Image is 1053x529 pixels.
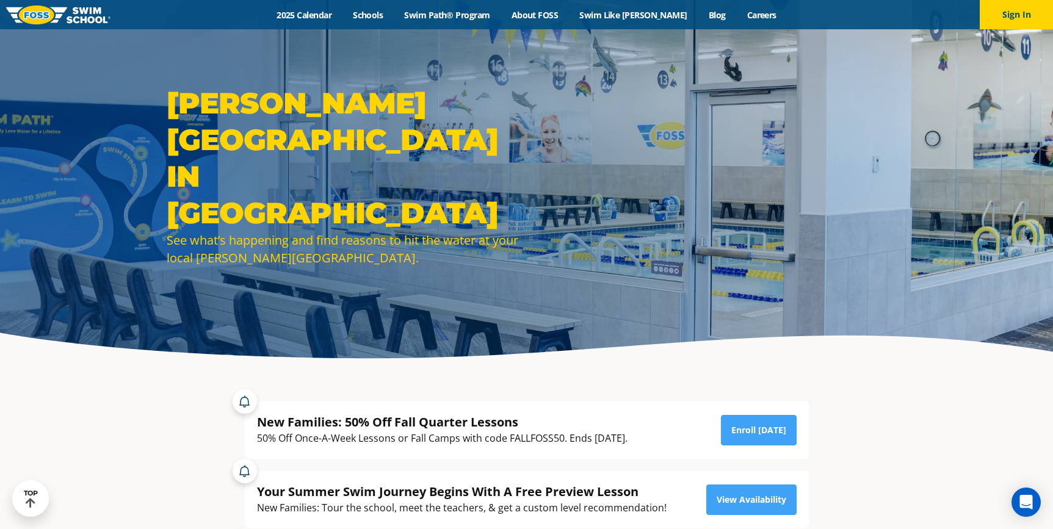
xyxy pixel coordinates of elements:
h1: [PERSON_NAME][GEOGRAPHIC_DATA] in [GEOGRAPHIC_DATA] [167,85,521,231]
a: Swim Path® Program [394,9,501,21]
a: Swim Like [PERSON_NAME] [569,9,698,21]
a: Enroll [DATE] [721,415,797,445]
a: Careers [736,9,787,21]
a: Schools [342,9,394,21]
div: New Families: Tour the school, meet the teachers, & get a custom level recommendation! [257,500,667,516]
div: Your Summer Swim Journey Begins With A Free Preview Lesson [257,483,667,500]
div: See what’s happening and find reasons to hit the water at your local [PERSON_NAME][GEOGRAPHIC_DATA]. [167,231,521,267]
a: About FOSS [501,9,569,21]
img: FOSS Swim School Logo [6,5,110,24]
a: Blog [698,9,736,21]
a: View Availability [706,484,797,515]
div: TOP [24,489,38,508]
div: Open Intercom Messenger [1011,488,1041,517]
a: 2025 Calendar [266,9,342,21]
div: 50% Off Once-A-Week Lessons or Fall Camps with code FALLFOSS50. Ends [DATE]. [257,430,628,447]
div: New Families: 50% Off Fall Quarter Lessons [257,414,628,430]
